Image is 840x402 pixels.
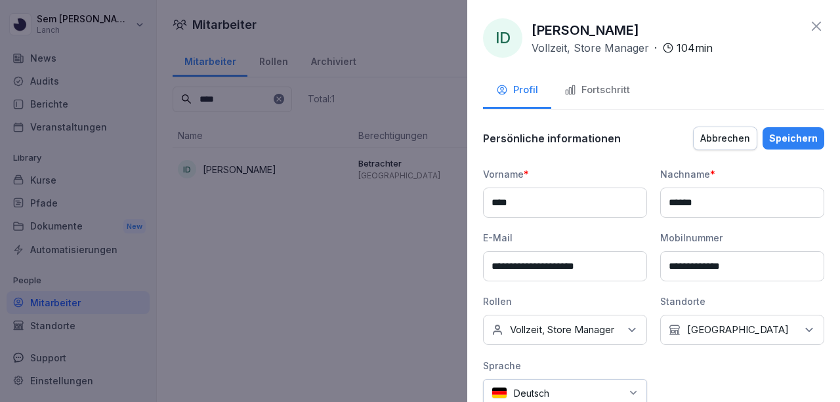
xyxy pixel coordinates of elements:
p: Persönliche informationen [483,132,621,145]
div: Standorte [660,294,824,308]
div: Profil [496,83,538,98]
div: Abbrechen [700,131,750,146]
p: [PERSON_NAME] [532,20,639,40]
p: Vollzeit, Store Manager [510,323,614,336]
div: Nachname [660,167,824,181]
button: Abbrechen [693,127,757,150]
p: [GEOGRAPHIC_DATA] [687,323,789,336]
img: de.svg [492,387,507,399]
div: Fortschritt [564,83,630,98]
div: Mobilnummer [660,231,824,245]
div: Rollen [483,294,647,308]
button: Fortschritt [551,73,643,109]
div: Sprache [483,359,647,372]
div: Vorname [483,167,647,181]
div: E-Mail [483,231,647,245]
div: Speichern [769,131,818,146]
button: Profil [483,73,551,109]
div: · [532,40,713,56]
button: Speichern [763,127,824,150]
div: ID [483,18,522,58]
p: 104 min [677,40,713,56]
p: Vollzeit, Store Manager [532,40,649,56]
